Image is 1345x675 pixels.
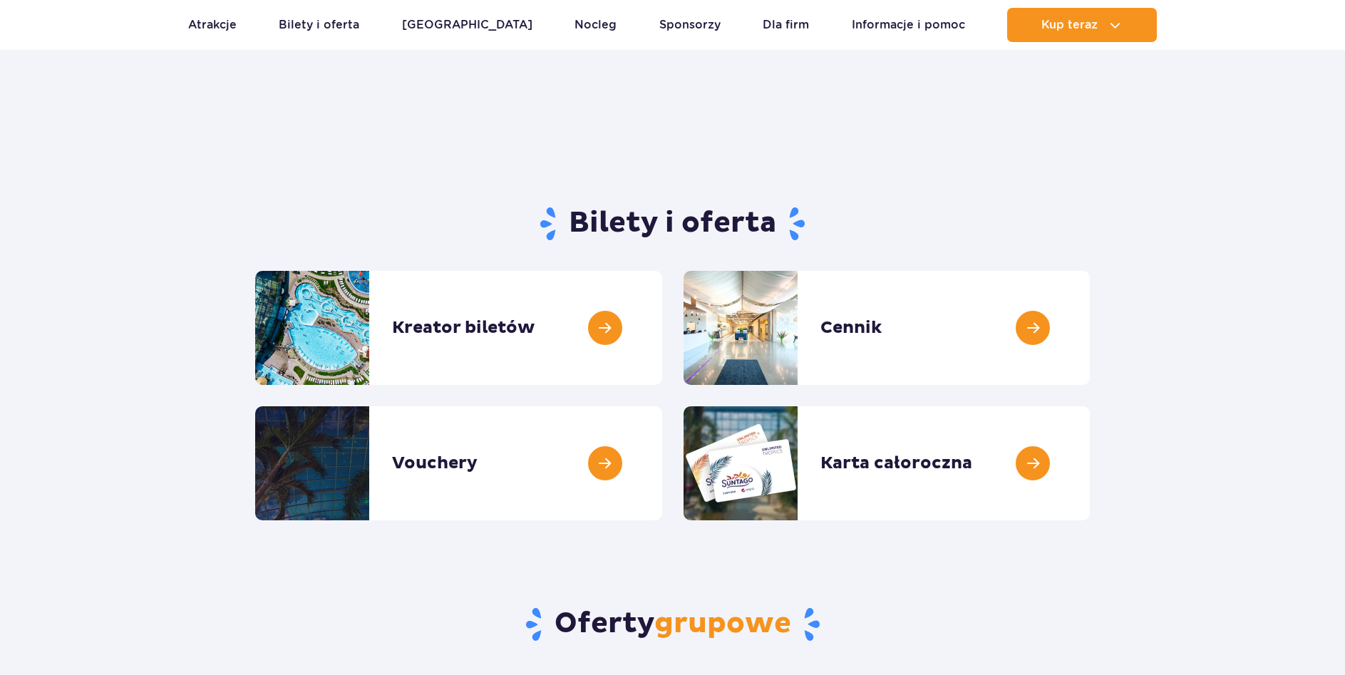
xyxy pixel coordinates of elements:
[279,8,359,42] a: Bilety i oferta
[654,606,791,641] span: grupowe
[1041,19,1098,31] span: Kup teraz
[188,8,237,42] a: Atrakcje
[659,8,721,42] a: Sponsorzy
[852,8,965,42] a: Informacje i pomoc
[763,8,809,42] a: Dla firm
[255,205,1090,242] h1: Bilety i oferta
[574,8,617,42] a: Nocleg
[1007,8,1157,42] button: Kup teraz
[255,606,1090,643] h2: Oferty
[402,8,532,42] a: [GEOGRAPHIC_DATA]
